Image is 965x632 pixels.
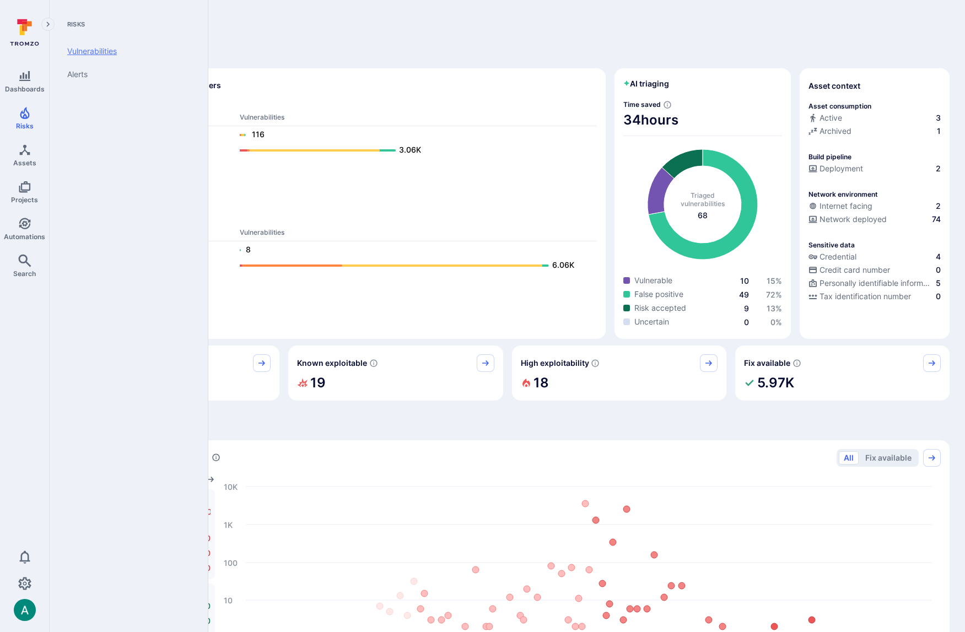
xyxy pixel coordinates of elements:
[936,291,941,302] span: 0
[936,163,941,174] span: 2
[634,275,672,286] span: Vulnerable
[245,245,250,254] text: 8
[808,201,941,212] a: Internet facing2
[552,260,574,269] text: 6.06K
[808,112,941,123] a: Active3
[681,191,725,208] span: Triaged vulnerabilities
[74,215,597,223] span: Ops scanners
[767,304,782,313] a: 13%
[11,196,38,204] span: Projects
[936,201,941,212] span: 2
[820,126,851,137] span: Archived
[808,214,941,225] a: Network deployed74
[634,303,686,314] span: Risk accepted
[808,264,890,276] div: Credit card number
[240,144,586,157] a: 3.06K
[808,126,851,137] div: Archived
[74,100,597,108] span: Dev scanners
[4,233,45,241] span: Automations
[808,251,941,264] div: Evidence indicative of handling user or service credentials
[623,78,669,89] h2: AI triaging
[808,214,941,227] div: Evidence that the asset is packaged and deployed somewhere
[58,20,195,29] span: Risks
[13,159,36,167] span: Assets
[808,278,934,289] div: Personally identifiable information (PII)
[44,20,52,29] i: Expand navigation menu
[808,214,887,225] div: Network deployed
[58,40,195,63] a: Vulnerabilities
[533,372,549,394] h2: 18
[767,276,782,285] span: 15 %
[521,358,589,369] span: High exploitability
[224,595,233,604] text: 10
[820,251,856,262] span: Credential
[808,201,872,212] div: Internet facing
[240,244,586,257] a: 8
[808,163,941,174] a: Deployment2
[770,317,782,327] span: 0 %
[820,264,890,276] span: Credit card number
[808,278,941,289] a: Personally identifiable information (PII)5
[808,291,941,302] a: Tax identification number0
[634,289,683,300] span: False positive
[766,290,782,299] a: 72%
[224,558,238,567] text: 100
[310,372,326,394] h2: 19
[936,112,941,123] span: 3
[767,276,782,285] a: 15%
[369,359,378,368] svg: Confirmed exploitable by KEV
[623,100,661,109] span: Time saved
[14,599,36,621] img: ACg8ocLSa5mPYBaXNx3eFu_EmspyJX0laNWN7cXOFirfQ7srZveEpg=s96-c
[740,276,749,285] span: 10
[735,345,950,401] div: Fix available
[808,126,941,139] div: Code repository is archived
[744,317,749,327] a: 0
[808,251,856,262] div: Credential
[820,291,911,302] span: Tax identification number
[770,317,782,327] a: 0%
[512,345,726,401] div: High exploitability
[65,46,950,62] span: Discover
[808,163,941,176] div: Configured deployment pipeline
[808,112,941,126] div: Commits seen in the last 180 days
[591,359,600,368] svg: EPSS score ≥ 0.7
[808,291,941,304] div: Evidence indicative of processing tax identification numbers
[808,190,878,198] p: Network environment
[936,278,941,289] span: 5
[13,269,36,278] span: Search
[251,129,264,139] text: 116
[860,451,917,464] button: Fix available
[239,112,597,126] th: Vulnerabilities
[744,304,749,313] a: 9
[698,210,708,221] span: total
[224,520,233,529] text: 1K
[65,418,950,434] span: Prioritize
[808,163,863,174] div: Deployment
[808,291,911,302] div: Tax identification number
[936,264,941,276] span: 0
[240,128,586,142] a: 116
[793,359,801,368] svg: Vulnerabilities with fix available
[808,241,855,249] p: Sensitive data
[58,63,195,86] a: Alerts
[224,482,238,491] text: 10K
[932,214,941,225] span: 74
[808,126,941,137] a: Archived1
[808,201,941,214] div: Evidence that an asset is internet facing
[663,100,672,109] svg: Estimated based on an average time of 30 mins needed to triage each vulnerability
[16,122,34,130] span: Risks
[41,18,55,31] button: Expand navigation menu
[744,358,790,369] span: Fix available
[936,251,941,262] span: 4
[288,345,503,401] div: Known exploitable
[820,163,863,174] span: Deployment
[937,126,941,137] span: 1
[739,290,749,299] a: 49
[808,102,871,110] p: Asset consumption
[212,452,220,463] div: Number of vulnerabilities in status 'Open' 'Triaged' and 'In process' grouped by score
[5,85,45,93] span: Dashboards
[766,290,782,299] span: 72 %
[808,264,941,278] div: Evidence indicative of processing credit card numbers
